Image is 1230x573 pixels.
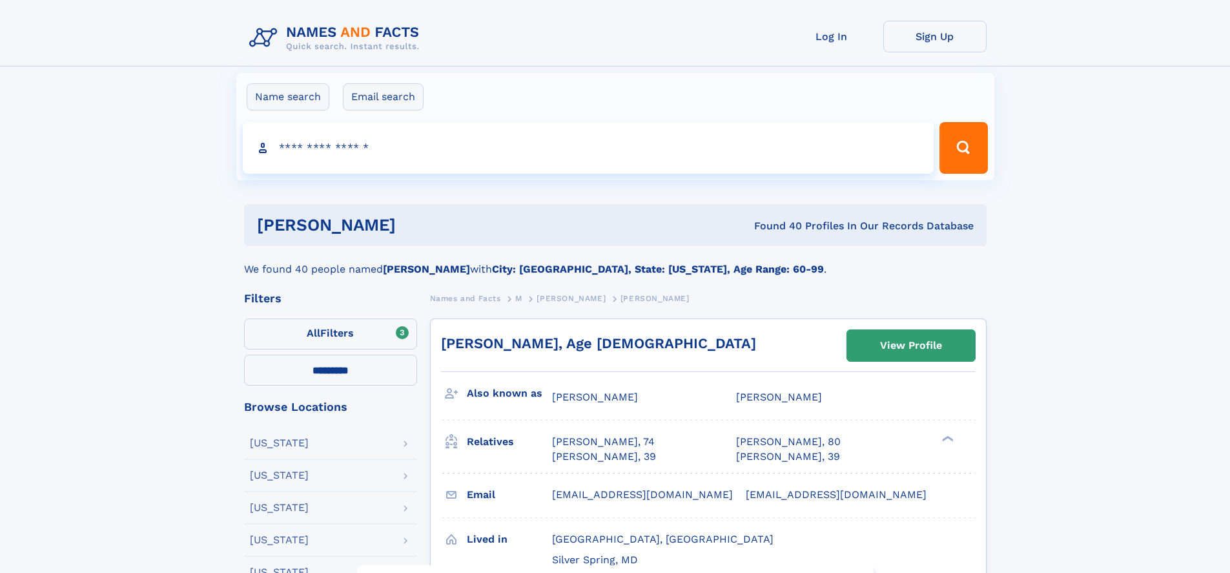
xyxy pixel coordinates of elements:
[620,294,690,303] span: [PERSON_NAME]
[492,263,824,275] b: City: [GEOGRAPHIC_DATA], State: [US_STATE], Age Range: 60-99
[537,294,606,303] span: [PERSON_NAME]
[250,438,309,448] div: [US_STATE]
[552,554,638,566] span: Silver Spring, MD
[736,450,840,464] a: [PERSON_NAME], 39
[244,401,417,413] div: Browse Locations
[880,331,942,360] div: View Profile
[847,330,975,361] a: View Profile
[307,327,320,339] span: All
[575,219,974,233] div: Found 40 Profiles In Our Records Database
[552,435,655,449] a: [PERSON_NAME], 74
[244,293,417,304] div: Filters
[736,391,822,403] span: [PERSON_NAME]
[244,246,987,277] div: We found 40 people named with .
[250,535,309,545] div: [US_STATE]
[552,391,638,403] span: [PERSON_NAME]
[939,435,954,443] div: ❯
[441,335,756,351] a: [PERSON_NAME], Age [DEMOGRAPHIC_DATA]
[244,318,417,349] label: Filters
[552,450,656,464] a: [PERSON_NAME], 39
[939,122,987,174] button: Search Button
[430,290,501,306] a: Names and Facts
[250,470,309,481] div: [US_STATE]
[780,21,883,52] a: Log In
[467,431,552,453] h3: Relatives
[537,290,606,306] a: [PERSON_NAME]
[343,83,424,110] label: Email search
[383,263,470,275] b: [PERSON_NAME]
[257,217,575,233] h1: [PERSON_NAME]
[736,435,841,449] a: [PERSON_NAME], 80
[467,528,552,550] h3: Lived in
[552,488,733,501] span: [EMAIL_ADDRESS][DOMAIN_NAME]
[244,21,430,56] img: Logo Names and Facts
[746,488,927,501] span: [EMAIL_ADDRESS][DOMAIN_NAME]
[467,382,552,404] h3: Also known as
[250,503,309,513] div: [US_STATE]
[247,83,329,110] label: Name search
[515,290,522,306] a: M
[552,533,774,545] span: [GEOGRAPHIC_DATA], [GEOGRAPHIC_DATA]
[883,21,987,52] a: Sign Up
[243,122,934,174] input: search input
[515,294,522,303] span: M
[467,484,552,506] h3: Email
